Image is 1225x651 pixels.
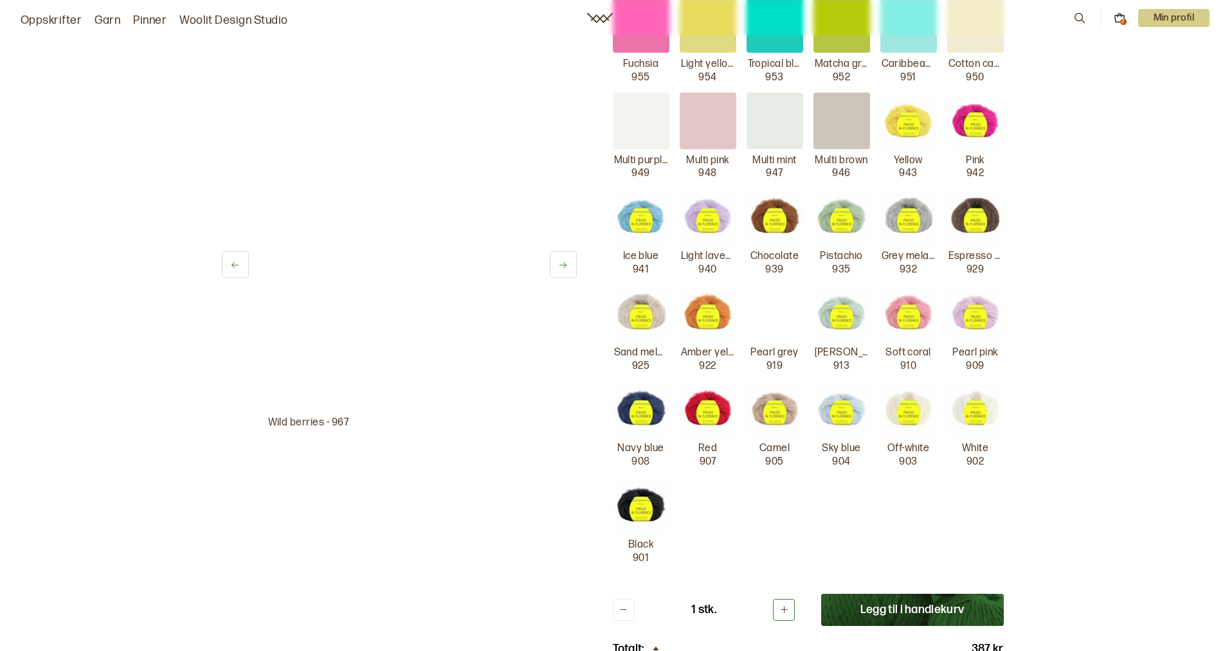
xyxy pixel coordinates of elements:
p: 955 [631,71,649,85]
p: Navy blue [617,442,664,456]
img: Camel [747,380,803,437]
a: Woolit Design Studio [179,12,288,30]
img: Soft coral [880,285,937,341]
p: Pearl grey [750,346,799,360]
button: 2 [1114,12,1125,24]
p: Light yellow [681,58,735,71]
p: Multi mint [752,154,797,168]
img: Yellow [880,93,937,149]
p: 947 [766,167,783,181]
p: 909 [966,360,984,373]
p: 941 [633,263,649,277]
p: 950 [966,71,984,85]
img: Bilde av garn [268,134,531,396]
p: 913 [833,360,849,373]
img: Off-white [880,380,937,437]
p: Sand melange [614,346,668,360]
img: Pistachio [813,188,870,245]
img: Navy blue [613,380,669,437]
p: Grey melange [882,250,936,263]
p: 948 [698,167,716,181]
img: Jade green [813,285,870,341]
button: User dropdown [1138,9,1210,27]
p: 949 [631,167,649,181]
p: Sky blue [822,442,861,456]
p: Yellow [894,154,923,168]
p: Chocolate [750,250,799,263]
p: Pistachio [820,250,862,263]
p: 903 [899,456,917,469]
p: 907 [700,456,716,469]
p: Soft coral [885,346,931,360]
p: Multi brown [815,154,867,168]
img: White [947,380,1004,437]
a: Oppskrifter [21,12,82,30]
p: Multi pink [686,154,729,168]
p: White [962,442,988,456]
p: Camel [759,442,790,456]
p: 922 [699,360,716,373]
p: Tropical blue [748,58,802,71]
div: 2 [1120,19,1127,25]
img: Chocolate [747,188,803,245]
p: Min profil [1138,9,1210,27]
p: Matcha green [815,58,869,71]
p: 939 [765,263,783,277]
img: Light lavender [680,188,736,245]
p: Multi purple [614,154,668,168]
p: 901 [633,552,649,566]
p: Off-white [887,442,929,456]
p: 925 [632,360,649,373]
p: Ice blue [623,250,659,263]
p: 952 [833,71,850,85]
a: Pinner [133,12,167,30]
p: 929 [966,263,984,277]
p: 905 [765,456,783,469]
button: Legg til i handlekurv [821,594,1004,626]
p: Cotton candy [948,58,1003,71]
p: 904 [832,456,850,469]
img: Grey melange [880,188,937,245]
p: 946 [832,167,850,181]
p: Red [698,442,717,456]
p: 910 [900,360,916,373]
p: 908 [631,456,649,469]
p: 919 [767,360,783,373]
img: Sand melange [613,285,669,341]
p: 943 [899,167,917,181]
p: 1 stk. [691,602,716,618]
p: Pink [966,154,985,168]
p: Wild berries - 967 [268,416,531,430]
p: Black [628,539,653,552]
p: 942 [966,167,984,181]
img: Black [613,477,669,533]
p: 951 [900,71,916,85]
p: Caribbean blue [882,58,936,71]
p: [PERSON_NAME] [815,346,869,360]
p: 954 [698,71,716,85]
p: Pearl pink [952,346,998,360]
img: Espresso melange [947,188,1004,245]
img: Red [680,380,736,437]
p: Light lavender [681,250,735,263]
img: Sky blue [813,380,870,437]
img: Pearl pink [947,285,1004,341]
img: Pink [947,93,1004,149]
p: 953 [765,71,783,85]
p: Amber yellow [681,346,735,360]
p: Espresso melange [948,250,1003,263]
img: Ice blue [613,188,669,245]
p: 932 [900,263,917,277]
p: 902 [966,456,984,469]
p: 935 [832,263,850,277]
a: Woolit [587,13,613,23]
a: Garn [95,12,120,30]
img: Amber yellow [680,285,736,341]
p: 940 [698,263,716,277]
p: Fuchsia [623,58,658,71]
